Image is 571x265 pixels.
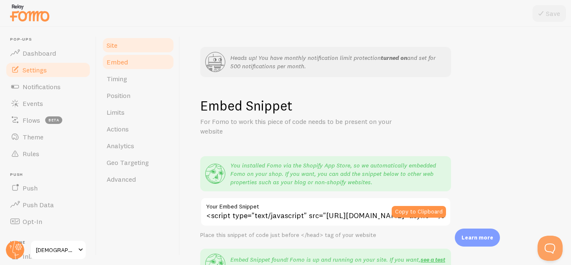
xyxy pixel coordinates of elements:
span: Rules [23,149,39,158]
p: For Fomo to work this piece of code needs to be present on your website [200,117,401,136]
a: Flows beta [5,112,91,129]
div: Place this snippet of code just before </head> tag of your website [200,232,451,239]
a: Actions [102,121,175,137]
span: Dashboard [23,49,56,57]
p: Learn more [461,234,493,242]
span: Push [10,172,91,178]
span: Push [23,184,38,192]
a: Site [102,37,175,54]
a: Notifications [5,78,91,95]
strong: turned on [381,54,407,62]
span: Analytics [107,142,134,150]
a: Dashboard [5,45,91,62]
a: Push Data [5,196,91,213]
span: Theme [23,133,43,141]
h1: Embed Snippet [200,97,551,114]
p: You installed Fomo via the Shopify App Store, so we automatically embedded Fomo on your shop. If ... [230,161,446,186]
a: Settings [5,62,91,78]
a: Opt-In [5,213,91,230]
a: Timing [102,70,175,87]
span: Embed [107,58,128,66]
span: Flows [23,116,40,124]
span: Position [107,91,130,100]
a: [DEMOGRAPHIC_DATA]! Clothing [30,240,87,260]
a: Limits [102,104,175,121]
span: [DEMOGRAPHIC_DATA]! Clothing [36,245,76,255]
a: Position [102,87,175,104]
span: Events [23,99,43,108]
span: Actions [107,125,129,133]
a: Analytics [102,137,175,154]
span: Timing [107,75,127,83]
span: Push Data [23,201,54,209]
a: Theme [5,129,91,145]
label: Your Embed Snippet [200,197,451,211]
a: Events [5,95,91,112]
a: Advanced [102,171,175,188]
span: Site [107,41,117,49]
div: Learn more [455,229,500,247]
a: Embed [102,54,175,70]
span: Settings [23,66,47,74]
span: Pop-ups [10,37,91,42]
span: Advanced [107,175,136,183]
span: Limits [107,108,125,116]
span: Opt-In [23,217,42,226]
img: fomo-relay-logo-orange.svg [9,2,51,23]
iframe: Help Scout Beacon - Open [538,236,563,261]
span: Notifications [23,82,61,91]
span: beta [45,116,62,124]
a: Rules [5,145,91,162]
span: Geo Targeting [107,158,149,167]
p: Heads up! You have monthly notification limit protection and set for 500 notifications per month. [230,54,446,70]
a: Push [5,180,91,196]
a: Geo Targeting [102,154,175,171]
button: Copy to Clipboard [392,206,446,218]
